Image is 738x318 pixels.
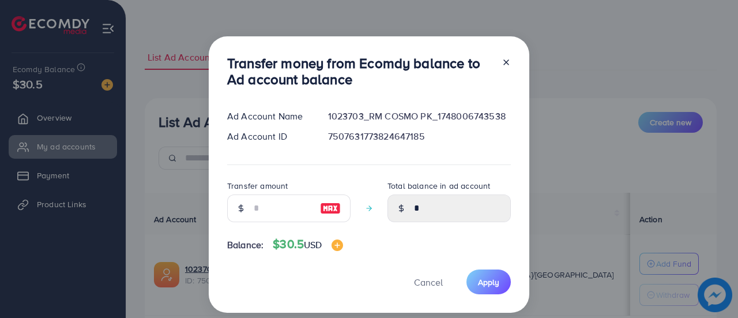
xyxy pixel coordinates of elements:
span: Balance: [227,238,263,252]
span: USD [304,238,322,251]
img: image [320,201,341,215]
h4: $30.5 [273,237,342,252]
div: 7507631773824647185 [319,130,520,143]
button: Apply [466,270,511,294]
span: Apply [478,276,499,288]
div: Ad Account ID [218,130,319,143]
span: Cancel [414,276,443,289]
h3: Transfer money from Ecomdy balance to Ad account balance [227,55,492,88]
label: Transfer amount [227,180,288,192]
div: Ad Account Name [218,110,319,123]
button: Cancel [400,270,457,294]
img: image [332,240,343,251]
div: 1023703_RM COSMO PK_1748006743538 [319,110,520,123]
label: Total balance in ad account [387,180,490,192]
